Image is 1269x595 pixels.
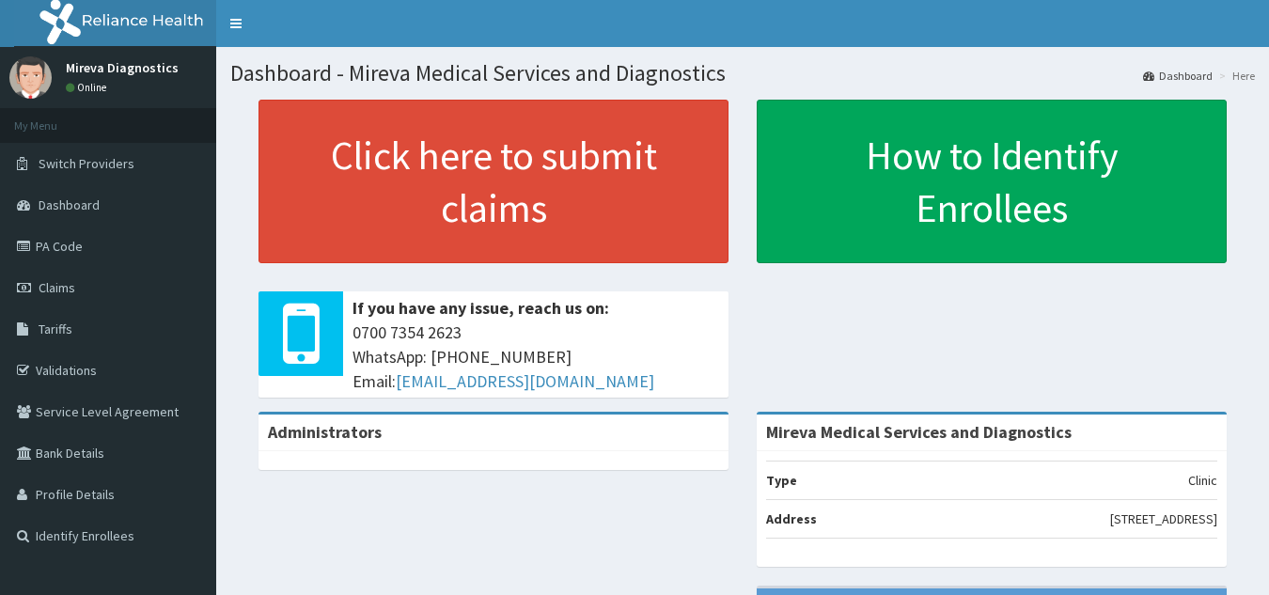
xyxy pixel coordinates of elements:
span: Switch Providers [39,155,134,172]
strong: Mireva Medical Services and Diagnostics [766,421,1072,443]
a: Click here to submit claims [258,100,728,263]
b: Type [766,472,797,489]
span: 0700 7354 2623 WhatsApp: [PHONE_NUMBER] Email: [352,321,719,393]
b: Address [766,510,817,527]
a: How to Identify Enrollees [757,100,1227,263]
h1: Dashboard - Mireva Medical Services and Diagnostics [230,61,1255,86]
span: Claims [39,279,75,296]
li: Here [1214,68,1255,84]
img: User Image [9,56,52,99]
span: Tariffs [39,321,72,337]
b: Administrators [268,421,382,443]
p: [STREET_ADDRESS] [1110,509,1217,528]
a: Online [66,81,111,94]
p: Clinic [1188,471,1217,490]
span: Dashboard [39,196,100,213]
a: [EMAIL_ADDRESS][DOMAIN_NAME] [396,370,654,392]
p: Mireva Diagnostics [66,61,179,74]
a: Dashboard [1143,68,1213,84]
b: If you have any issue, reach us on: [352,297,609,319]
